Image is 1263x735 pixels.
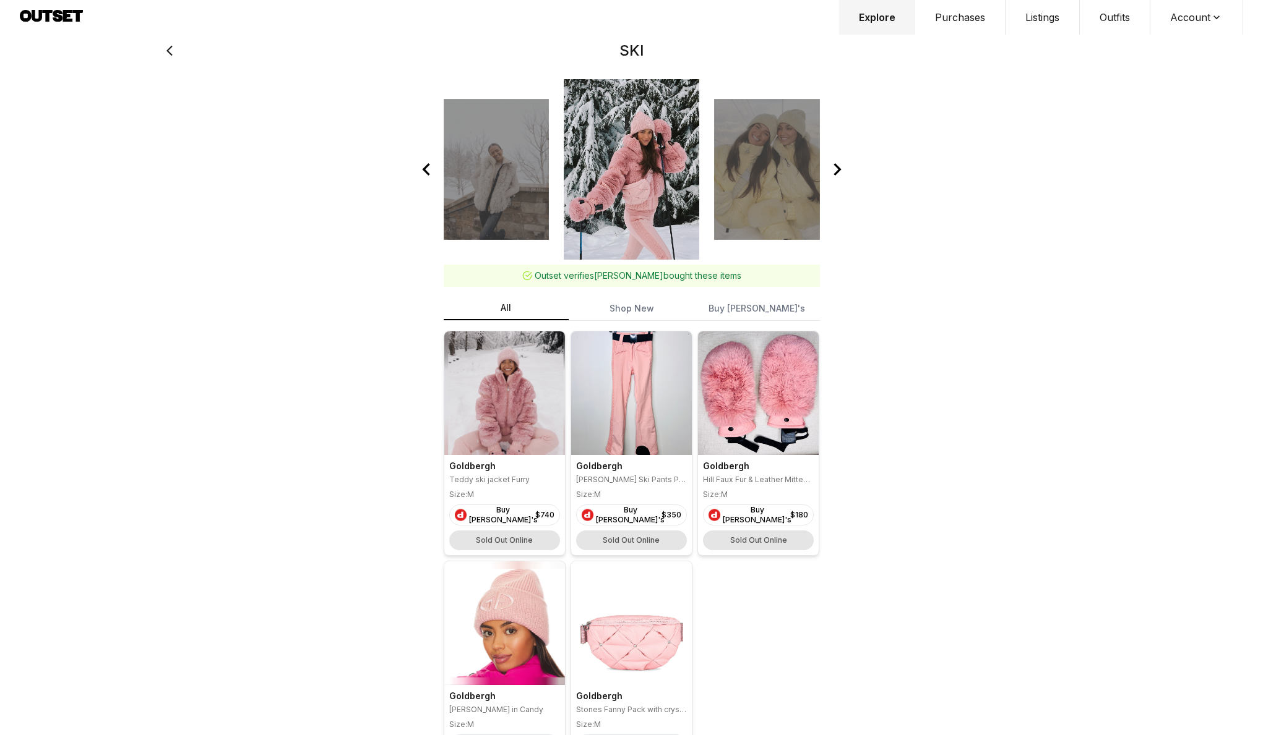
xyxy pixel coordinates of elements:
div: Size: M [449,490,560,499]
div: Size: M [576,490,687,499]
p: Teddy ski jacket Furry [449,475,560,490]
div: $ 740 [535,510,554,520]
p: [PERSON_NAME] Ski Pants Pink Cotton Candy [576,475,687,490]
p: Hill Faux Fur & Leather Mittens In Pink [703,475,814,490]
img: Product Hill Faux Fur & Leather Mittens In Pink [698,331,819,455]
div: $ 350 [662,510,681,520]
span: Goldbergh [449,690,496,701]
span: Goldbergh [576,690,623,701]
div: Size: M [703,490,814,499]
a: Depop LogoBuy [PERSON_NAME]'s$740 [449,504,560,525]
img: Product Stones Fanny Pack with crystals by Swarovski ® in Cotton Candy [571,561,692,685]
div: $ 180 [790,510,808,520]
img: Product Brooke Pippa Ski Pants Pink Cotton Candy [571,331,692,455]
button: All [444,297,569,320]
span: Buy [PERSON_NAME]'s [723,505,791,525]
span: Goldbergh [576,461,623,471]
div: Sold Out Online [703,530,814,550]
div: Size: M [449,720,560,729]
a: Depop LogoBuy [PERSON_NAME]'s$180 [703,504,814,525]
img: Product Teddy ski jacket Furry [444,331,565,455]
span: Buy [PERSON_NAME]'s [469,505,538,525]
img: Depop Logo [455,509,467,521]
img: Product Valeria Beanie in Candy [444,561,565,685]
p: Outset verifies [PERSON_NAME] bought these items [535,270,741,282]
img: Depop Logo [709,509,720,521]
span: Goldbergh [703,461,749,471]
p: Stones Fanny Pack with crystals by Swarovski ® in Cotton Candy [576,705,687,720]
span: Goldbergh [449,461,496,471]
img: Depop Logo [582,509,593,521]
span: Buy [PERSON_NAME]'s [596,505,665,525]
div: Size: M [576,720,687,729]
p: [PERSON_NAME] in Candy [449,705,560,720]
button: Buy [PERSON_NAME]'s [694,297,820,320]
div: Sold Out Online [449,530,560,550]
h2: SKI [181,41,1082,61]
button: Shop New [569,297,694,320]
div: Sold Out Online [576,530,687,550]
a: Depop LogoBuy [PERSON_NAME]'s$350 [576,504,687,525]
